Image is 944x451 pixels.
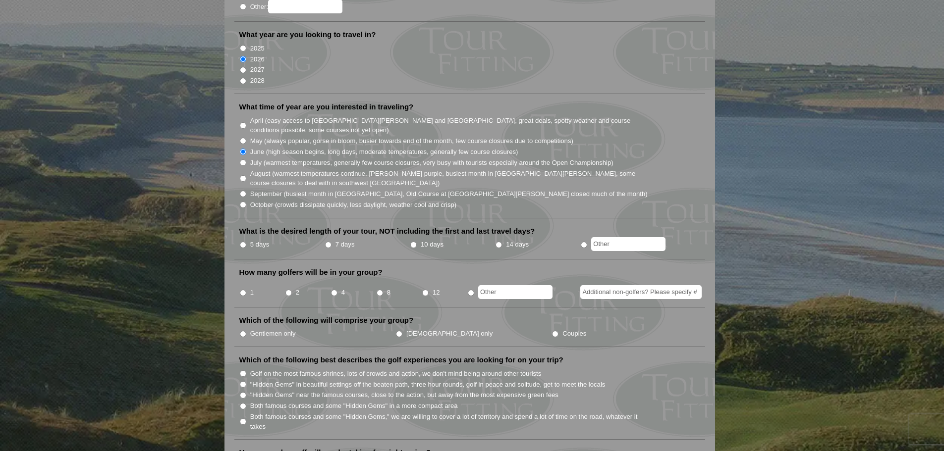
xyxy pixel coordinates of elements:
[433,288,440,298] label: 12
[250,136,573,146] label: May (always popular, gorse in bloom, busier towards end of the month, few course closures due to ...
[296,288,299,298] label: 2
[239,102,414,112] label: What time of year are you interested in traveling?
[250,116,649,135] label: April (easy access to [GEOGRAPHIC_DATA][PERSON_NAME] and [GEOGRAPHIC_DATA], great deals, spotty w...
[239,30,376,40] label: What year are you looking to travel in?
[250,288,254,298] label: 1
[421,240,444,250] label: 10 days
[250,189,648,199] label: September (busiest month in [GEOGRAPHIC_DATA], Old Course at [GEOGRAPHIC_DATA][PERSON_NAME] close...
[387,288,390,298] label: 8
[341,288,345,298] label: 4
[335,240,355,250] label: 7 days
[591,237,666,251] input: Other
[239,315,414,325] label: Which of the following will comprise your group?
[250,401,458,411] label: Both famous courses and some "Hidden Gems" in a more compact area
[250,240,270,250] label: 5 days
[506,240,529,250] label: 14 days
[250,158,613,168] label: July (warmest temperatures, generally few course closures, very busy with tourists especially aro...
[250,390,558,400] label: "Hidden Gems" near the famous courses, close to the action, but away from the most expensive gree...
[250,54,265,64] label: 2026
[250,329,296,339] label: Gentlemen only
[250,200,457,210] label: October (crowds dissipate quickly, less daylight, weather cool and crisp)
[406,329,493,339] label: [DEMOGRAPHIC_DATA] only
[250,412,649,431] label: Both famous courses and some "Hidden Gems," we are willing to cover a lot of territory and spend ...
[478,285,553,299] input: Other
[250,44,265,53] label: 2025
[250,147,518,157] label: June (high season begins, long days, moderate temperatures, generally few course closures)
[250,65,265,75] label: 2027
[239,355,563,365] label: Which of the following best describes the golf experiences you are looking for on your trip?
[250,369,542,379] label: Golf on the most famous shrines, lots of crowds and action, we don't mind being around other tour...
[239,226,535,236] label: What is the desired length of your tour, NOT including the first and last travel days?
[250,76,265,86] label: 2028
[580,285,702,299] input: Additional non-golfers? Please specify #
[250,380,606,390] label: "Hidden Gems" in beautiful settings off the beaten path, three hour rounds, golf in peace and sol...
[250,169,649,188] label: August (warmest temperatures continue, [PERSON_NAME] purple, busiest month in [GEOGRAPHIC_DATA][P...
[562,329,586,339] label: Couples
[239,267,383,277] label: How many golfers will be in your group?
